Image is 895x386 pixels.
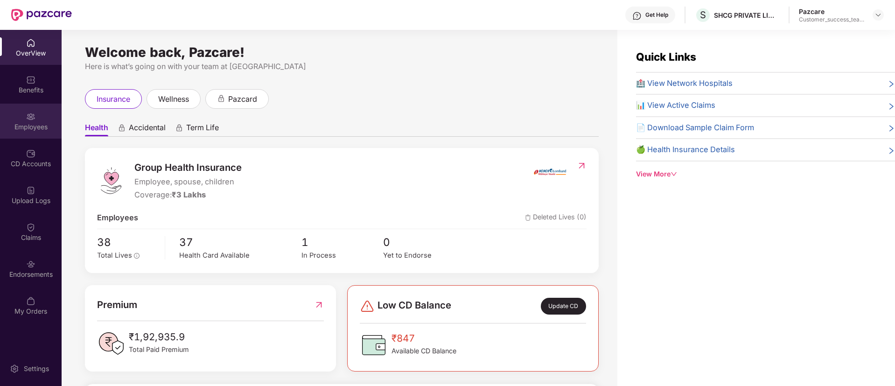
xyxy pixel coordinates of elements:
[134,176,242,188] span: Employee, spouse, children
[228,93,257,105] span: pazcard
[129,123,166,136] span: Accidental
[97,212,138,224] span: Employees
[97,251,132,260] span: Total Lives
[26,112,35,121] img: svg+xml;base64,PHN2ZyBpZD0iRW1wbG95ZWVzIiB4bWxucz0iaHR0cDovL3d3dy53My5vcmcvMjAwMC9zdmciIHdpZHRoPS...
[525,215,531,221] img: deleteIcon
[636,169,895,179] div: View More
[134,253,140,259] span: info-circle
[26,149,35,158] img: svg+xml;base64,PHN2ZyBpZD0iQ0RfQWNjb3VudHMiIGRhdGEtbmFtZT0iQ0QgQWNjb3VudHMiIHhtbG5zPSJodHRwOi8vd3...
[577,161,587,170] img: RedirectIcon
[217,94,225,103] div: animation
[301,250,383,261] div: In Process
[175,124,183,132] div: animation
[874,11,882,19] img: svg+xml;base64,PHN2ZyBpZD0iRHJvcGRvd24tMzJ4MzIiIHhtbG5zPSJodHRwOi8vd3d3LnczLm9yZy8yMDAwL3N2ZyIgd2...
[85,49,599,56] div: Welcome back, Pazcare!
[129,344,189,355] span: Total Paid Premium
[26,38,35,48] img: svg+xml;base64,PHN2ZyBpZD0iSG9tZSIgeG1sbnM9Imh0dHA6Ly93d3cudzMub3JnLzIwMDAvc3ZnIiB3aWR0aD0iMjAiIG...
[10,364,19,373] img: svg+xml;base64,PHN2ZyBpZD0iU2V0dGluZy0yMHgyMCIgeG1sbnM9Imh0dHA6Ly93d3cudzMub3JnLzIwMDAvc3ZnIiB3aW...
[26,186,35,195] img: svg+xml;base64,PHN2ZyBpZD0iVXBsb2FkX0xvZ3MiIGRhdGEtbmFtZT0iVXBsb2FkIExvZ3MiIHhtbG5zPSJodHRwOi8vd3...
[21,364,52,373] div: Settings
[636,99,715,112] span: 📊 View Active Claims
[525,212,587,224] span: Deleted Lives (0)
[314,297,324,312] img: RedirectIcon
[671,171,677,177] span: down
[383,234,465,251] span: 0
[888,79,895,90] span: right
[118,124,126,132] div: animation
[532,160,567,183] img: insurerIcon
[799,16,864,23] div: Customer_success_team_lead
[85,123,108,136] span: Health
[636,144,735,156] span: 🍏 Health Insurance Details
[26,260,35,269] img: svg+xml;base64,PHN2ZyBpZD0iRW5kb3JzZW1lbnRzIiB4bWxucz0iaHR0cDovL3d3dy53My5vcmcvMjAwMC9zdmciIHdpZH...
[134,189,242,201] div: Coverage:
[97,330,125,358] img: PaidPremiumIcon
[129,330,189,344] span: ₹1,92,935.9
[636,122,754,134] span: 📄 Download Sample Claim Form
[636,77,733,90] span: 🏥 View Network Hospitals
[541,298,586,315] div: Update CD
[378,298,451,315] span: Low CD Balance
[700,9,706,21] span: S
[134,160,242,175] span: Group Health Insurance
[799,7,864,16] div: Pazcare
[714,11,779,20] div: SHCG PRIVATE LIMITED
[888,124,895,134] span: right
[179,234,301,251] span: 37
[888,146,895,156] span: right
[632,11,642,21] img: svg+xml;base64,PHN2ZyBpZD0iSGVscC0zMngzMiIgeG1sbnM9Imh0dHA6Ly93d3cudzMub3JnLzIwMDAvc3ZnIiB3aWR0aD...
[26,223,35,232] img: svg+xml;base64,PHN2ZyBpZD0iQ2xhaW0iIHhtbG5zPSJodHRwOi8vd3d3LnczLm9yZy8yMDAwL3N2ZyIgd2lkdGg9IjIwIi...
[392,346,456,356] span: Available CD Balance
[360,299,375,314] img: svg+xml;base64,PHN2ZyBpZD0iRGFuZ2VyLTMyeDMyIiB4bWxucz0iaHR0cDovL3d3dy53My5vcmcvMjAwMC9zdmciIHdpZH...
[26,75,35,84] img: svg+xml;base64,PHN2ZyBpZD0iQmVuZWZpdHMiIHhtbG5zPSJodHRwOi8vd3d3LnczLm9yZy8yMDAwL3N2ZyIgd2lkdGg9Ij...
[97,234,158,251] span: 38
[888,101,895,112] span: right
[97,297,137,312] span: Premium
[97,167,125,195] img: logo
[360,331,388,359] img: CDBalanceIcon
[186,123,219,136] span: Term Life
[179,250,301,261] div: Health Card Available
[158,93,189,105] span: wellness
[26,296,35,306] img: svg+xml;base64,PHN2ZyBpZD0iTXlfT3JkZXJzIiBkYXRhLW5hbWU9Ik15IE9yZGVycyIgeG1sbnM9Imh0dHA6Ly93d3cudz...
[645,11,668,19] div: Get Help
[301,234,383,251] span: 1
[172,190,206,199] span: ₹3 Lakhs
[11,9,72,21] img: New Pazcare Logo
[392,331,456,346] span: ₹847
[383,250,465,261] div: Yet to Endorse
[636,50,696,63] span: Quick Links
[97,93,130,105] span: insurance
[85,61,599,72] div: Here is what’s going on with your team at [GEOGRAPHIC_DATA]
